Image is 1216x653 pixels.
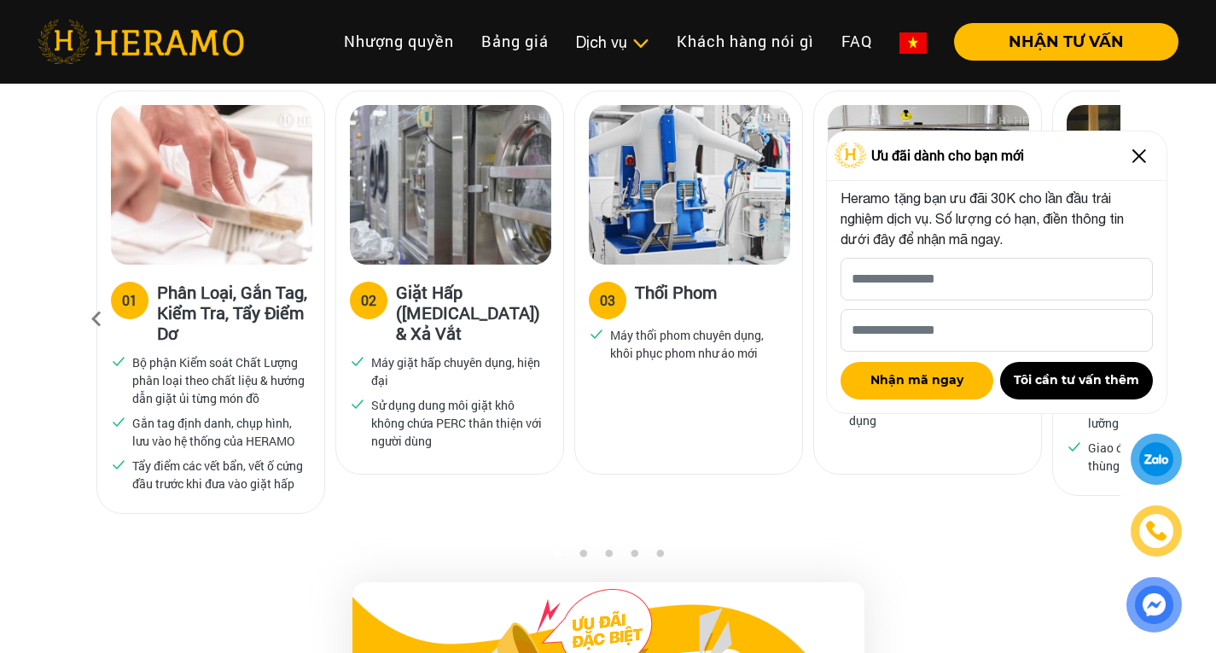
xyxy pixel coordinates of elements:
img: heramo-quy-trinh-giat-hap-tieu-chuan-buoc-2 [350,105,551,265]
p: Máy thổi phom chuyên dụng, khôi phục phom như áo mới [610,326,783,362]
img: subToggleIcon [631,35,649,52]
a: phone-icon [1133,508,1179,554]
div: 02 [361,290,376,311]
img: checked.svg [111,457,126,472]
p: Tẩy điểm các vết bẩn, vết ố cứng đầu trước khi đưa vào giặt hấp [132,457,305,493]
p: Máy giặt hấp chuyên dụng, hiện đại [371,353,544,389]
div: 01 [122,290,137,311]
button: Tôi cần tư vấn thêm [1000,362,1153,399]
img: heramo-quy-trinh-giat-hap-tieu-chuan-buoc-1 [111,105,312,265]
img: checked.svg [1067,439,1082,454]
img: heramo-logo.png [38,20,244,64]
img: checked.svg [111,353,126,369]
a: Bảng giá [468,23,562,60]
p: Bộ phận Kiểm soát Chất Lượng phân loại theo chất liệu & hướng dẫn giặt ủi từng món đồ [132,353,305,407]
p: Gắn tag định danh, chụp hình, lưu vào hệ thống của HERAMO [132,414,305,450]
img: heramo-quy-trinh-giat-hap-tieu-chuan-buoc-4 [828,105,1029,265]
button: 3 [600,549,617,566]
button: 5 [651,549,668,566]
a: NHẬN TƯ VẤN [940,34,1178,50]
img: checked.svg [589,326,604,341]
img: phone-icon [1146,521,1167,541]
button: Nhận mã ngay [841,362,993,399]
img: vn-flag.png [899,32,927,54]
button: 1 [549,549,566,566]
span: Ưu đãi dành cho bạn mới [871,145,1024,166]
p: Heramo tặng bạn ưu đãi 30K cho lần đầu trải nghiệm dịch vụ. Số lượng có hạn, điền thông tin dưới ... [841,188,1153,249]
img: checked.svg [350,396,365,411]
div: Dịch vụ [576,31,649,54]
img: checked.svg [350,353,365,369]
a: Nhượng quyền [330,23,468,60]
a: FAQ [828,23,886,60]
img: checked.svg [111,414,126,429]
img: Close [1126,143,1153,170]
p: Sử dụng dung môi giặt khô không chứa PERC thân thiện với người dùng [371,396,544,450]
a: Khách hàng nói gì [663,23,828,60]
img: Logo [835,143,867,168]
h3: Thổi Phom [635,282,717,316]
button: 4 [625,549,643,566]
div: 03 [600,290,615,311]
img: heramo-quy-trinh-giat-hap-tieu-chuan-buoc-3 [589,105,790,265]
h3: Phân Loại, Gắn Tag, Kiểm Tra, Tẩy Điểm Dơ [157,282,311,343]
h3: Giặt Hấp ([MEDICAL_DATA]) & Xả Vắt [396,282,550,343]
button: 2 [574,549,591,566]
button: NHẬN TƯ VẤN [954,23,1178,61]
